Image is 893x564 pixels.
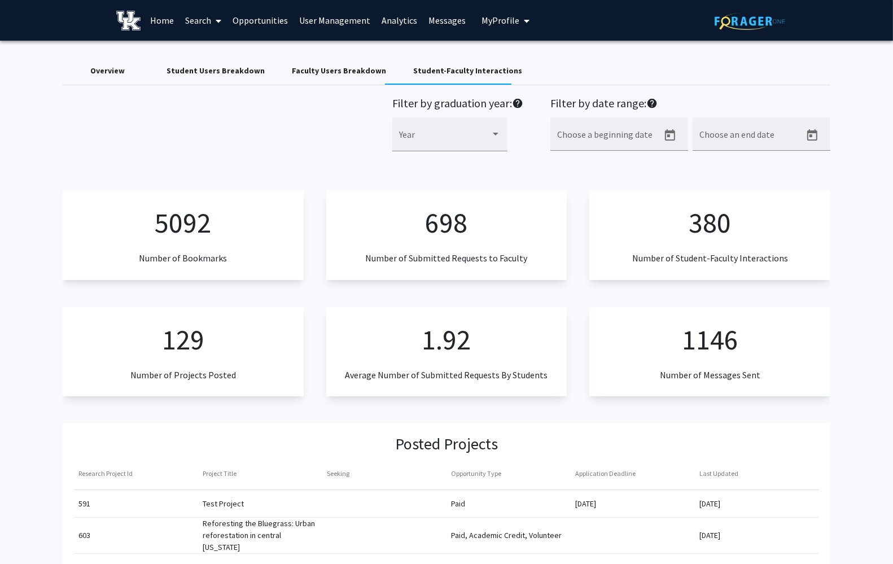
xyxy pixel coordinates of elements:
[695,490,819,517] mat-cell: [DATE]
[145,1,180,40] a: Home
[90,65,125,77] div: Overview
[646,97,658,110] mat-icon: help
[632,253,788,264] h3: Number of Student-Faculty Interactions
[322,458,446,489] mat-header-cell: Seeking
[292,65,386,77] div: Faculty Users Breakdown
[227,1,294,40] a: Opportunities
[155,202,211,244] p: 5092
[689,202,731,244] p: 380
[695,522,819,549] mat-cell: [DATE]
[423,1,471,40] a: Messages
[659,124,681,147] button: Open calendar
[198,490,322,517] mat-cell: Test Project
[294,1,376,40] a: User Management
[550,97,830,113] h2: Filter by date range:
[589,307,830,396] app-numeric-analytics: Number of Messages Sent
[682,318,738,361] p: 1146
[74,458,198,489] mat-header-cell: Research Project Id
[198,518,322,553] mat-cell: Reforesting the Bluegrass: Urban reforestation in central [US_STATE]
[180,1,227,40] a: Search
[74,522,198,549] mat-cell: 603
[695,458,819,489] mat-header-cell: Last Updated
[8,513,48,556] iframe: Chat
[426,202,468,244] p: 698
[413,65,522,77] div: Student-Faculty Interactions
[345,370,548,381] h3: Average Number of Submitted Requests By Students
[481,15,519,26] span: My Profile
[63,307,304,396] app-numeric-analytics: Number of Projects Posted
[63,190,304,279] app-numeric-analytics: Number of Bookmarks
[139,253,227,264] h3: Number of Bookmarks
[392,97,523,113] h2: Filter by graduation year:
[571,490,695,517] mat-cell: [DATE]
[512,97,523,110] mat-icon: help
[446,458,571,489] mat-header-cell: Opportunity Type
[167,65,265,77] div: Student Users Breakdown
[130,370,236,381] h3: Number of Projects Posted
[660,370,760,381] h3: Number of Messages Sent
[589,190,830,279] app-numeric-analytics: Number of Student-Faculty Interactions
[446,490,571,517] mat-cell: Paid
[422,318,471,361] p: 1.92
[198,458,322,489] mat-header-cell: Project Title
[395,435,498,454] h3: Posted Projects
[326,190,567,279] app-numeric-analytics: Number of Submitted Requests to Faculty
[116,11,141,30] img: University of Kentucky Logo
[162,318,204,361] p: 129
[366,253,528,264] h3: Number of Submitted Requests to Faculty
[801,124,824,147] button: Open calendar
[74,490,198,517] mat-cell: 591
[715,12,785,30] img: ForagerOne Logo
[376,1,423,40] a: Analytics
[571,458,695,489] mat-header-cell: Application Deadline
[446,522,571,549] mat-cell: Paid, Academic Credit, Volunteer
